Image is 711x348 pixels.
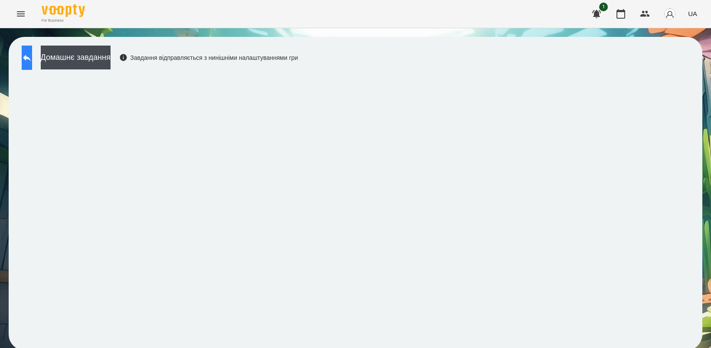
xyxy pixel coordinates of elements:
[599,3,608,11] span: 1
[10,3,31,24] button: Menu
[42,4,85,17] img: Voopty Logo
[688,9,697,18] span: UA
[41,46,111,69] button: Домашнє завдання
[664,8,676,20] img: avatar_s.png
[119,53,298,62] div: Завдання відправляється з нинішніми налаштуваннями гри
[685,6,701,22] button: UA
[42,18,85,23] span: For Business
